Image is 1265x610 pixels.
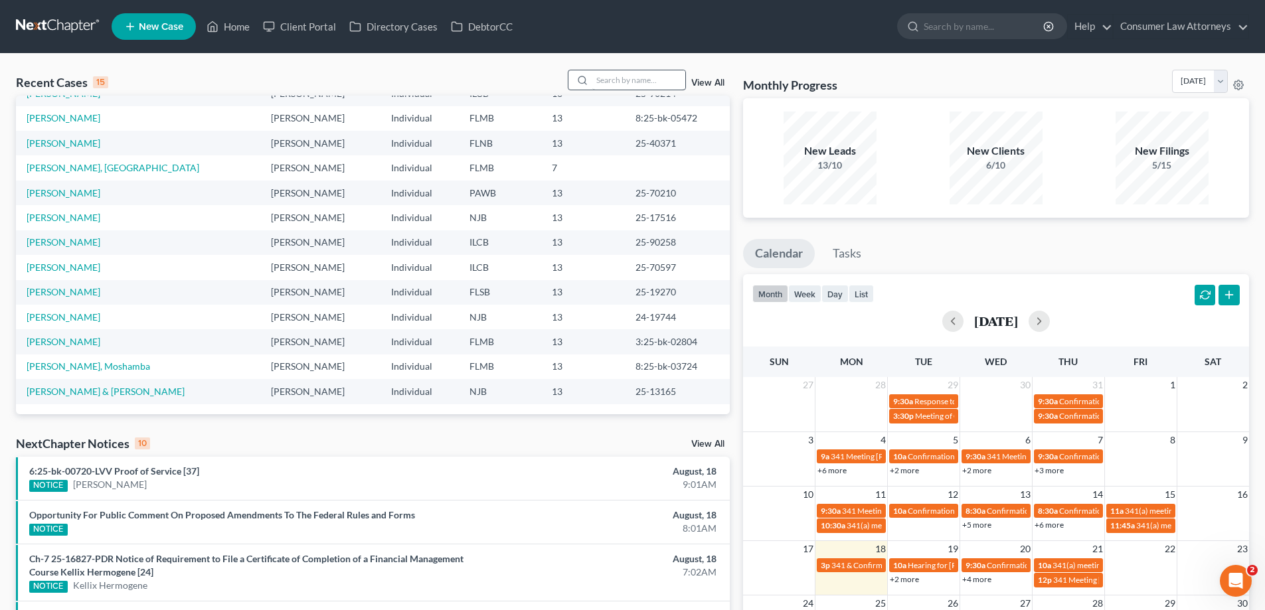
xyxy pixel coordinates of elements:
[1169,432,1177,448] span: 8
[770,356,789,367] span: Sun
[459,255,541,279] td: ILCB
[874,541,887,557] span: 18
[801,377,815,393] span: 27
[625,131,730,155] td: 25-40371
[380,205,460,230] td: Individual
[950,143,1043,159] div: New Clients
[1053,575,1224,585] span: 341 Meeting [PERSON_NAME] [PERSON_NAME]
[847,520,975,530] span: 341(a) meeting for [PERSON_NAME]
[821,285,849,303] button: day
[260,255,380,279] td: [PERSON_NAME]
[541,280,625,305] td: 13
[459,280,541,305] td: FLSB
[914,396,1076,406] span: Response to TST's Objection [PERSON_NAME]
[1241,432,1249,448] span: 9
[260,205,380,230] td: [PERSON_NAME]
[496,522,717,535] div: 8:01AM
[807,432,815,448] span: 3
[831,451,938,461] span: 341 Meeting [PERSON_NAME]
[496,478,717,491] div: 9:01AM
[625,305,730,329] td: 24-19744
[1247,565,1258,575] span: 2
[27,137,100,149] a: [PERSON_NAME]
[27,386,185,397] a: [PERSON_NAME] & [PERSON_NAME]
[890,574,919,584] a: +2 more
[541,106,625,131] td: 13
[879,432,887,448] span: 4
[16,435,150,451] div: NextChapter Notices
[691,439,724,449] a: View All
[625,230,730,255] td: 25-90258
[1110,506,1124,516] span: 11a
[1116,143,1209,159] div: New Filings
[893,396,913,406] span: 9:30a
[260,280,380,305] td: [PERSON_NAME]
[974,314,1018,328] h2: [DATE]
[924,14,1045,38] input: Search by name...
[1096,432,1104,448] span: 7
[966,506,985,516] span: 8:30a
[1024,432,1032,448] span: 6
[27,88,100,99] a: [PERSON_NAME]
[1019,541,1032,557] span: 20
[743,77,837,93] h3: Monthly Progress
[260,106,380,131] td: [PERSON_NAME]
[625,329,730,354] td: 3:25-bk-02804
[821,520,845,530] span: 10:30a
[893,560,906,570] span: 10a
[1038,560,1051,570] span: 10a
[908,506,1080,516] span: Confirmation Hearing Tin, [GEOGRAPHIC_DATA]
[380,354,460,379] td: Individual
[962,465,991,475] a: +2 more
[16,74,108,90] div: Recent Cases
[459,379,541,404] td: NJB
[908,560,1011,570] span: Hearing for [PERSON_NAME]
[1136,520,1264,530] span: 341(a) meeting for [PERSON_NAME]
[260,379,380,404] td: [PERSON_NAME]
[27,360,150,372] a: [PERSON_NAME], Moshamba
[966,451,985,461] span: 9:30a
[625,106,730,131] td: 8:25-bk-05472
[801,541,815,557] span: 17
[380,230,460,255] td: Individual
[625,181,730,205] td: 25-70210
[93,76,108,88] div: 15
[380,255,460,279] td: Individual
[625,205,730,230] td: 25-17516
[625,255,730,279] td: 25-70597
[840,356,863,367] span: Mon
[821,560,830,570] span: 3p
[1019,377,1032,393] span: 30
[541,230,625,255] td: 13
[1038,411,1058,421] span: 9:30a
[459,205,541,230] td: NJB
[1068,15,1112,38] a: Help
[625,354,730,379] td: 8:25-bk-03724
[592,70,685,90] input: Search by name...
[380,329,460,354] td: Individual
[459,354,541,379] td: FLMB
[1059,451,1199,461] span: Confirmation Hearing [PERSON_NAME]
[459,305,541,329] td: NJB
[1116,159,1209,172] div: 5/15
[987,560,1138,570] span: Confirmation hearing for [PERSON_NAME]
[966,560,985,570] span: 9:30a
[1163,541,1177,557] span: 22
[541,155,625,180] td: 7
[73,579,147,592] a: Kellix Hermogene
[459,230,541,255] td: ILCB
[139,22,183,32] span: New Case
[849,285,874,303] button: list
[260,131,380,155] td: [PERSON_NAME]
[380,155,460,180] td: Individual
[1038,451,1058,461] span: 9:30a
[784,143,877,159] div: New Leads
[27,311,100,323] a: [PERSON_NAME]
[821,506,841,516] span: 9:30a
[743,239,815,268] a: Calendar
[952,432,960,448] span: 5
[874,377,887,393] span: 28
[541,131,625,155] td: 13
[625,280,730,305] td: 25-19270
[893,451,906,461] span: 10a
